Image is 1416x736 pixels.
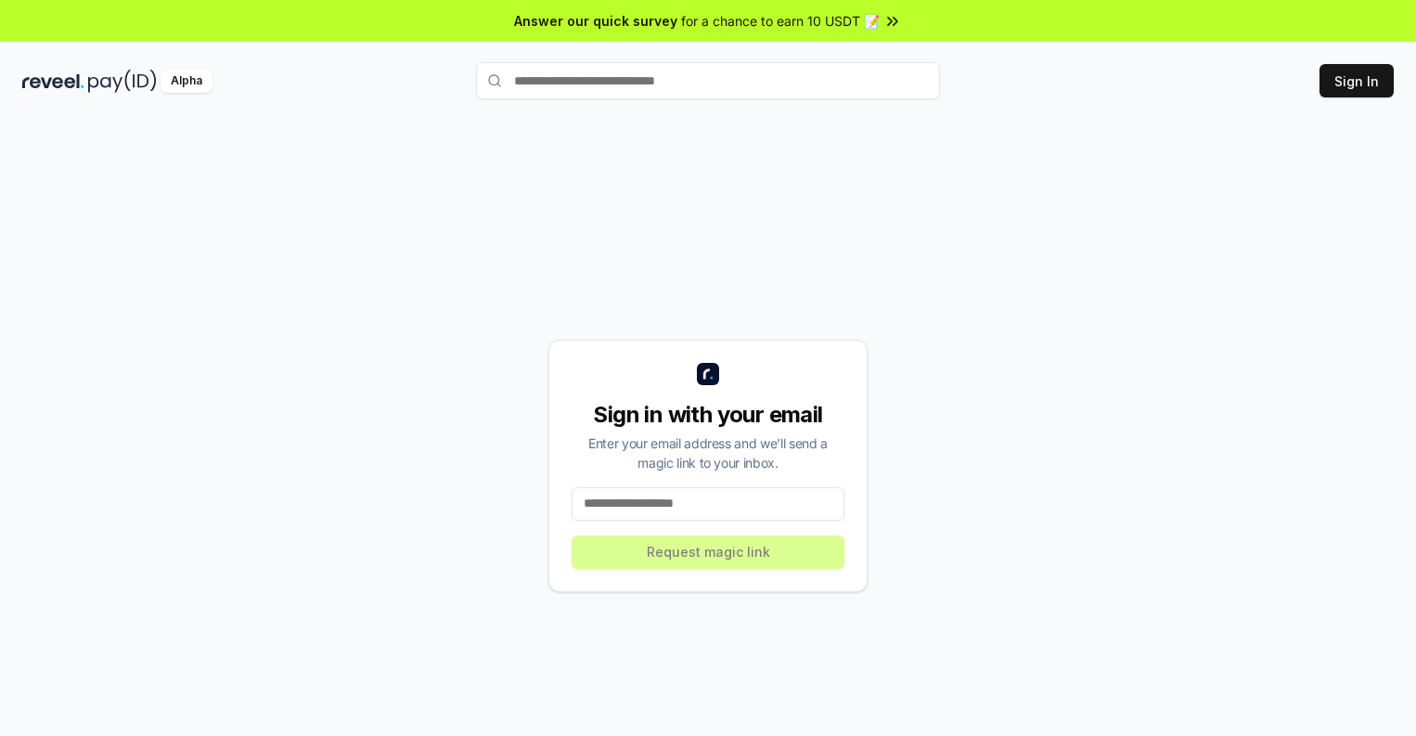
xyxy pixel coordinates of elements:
[22,70,84,93] img: reveel_dark
[161,70,212,93] div: Alpha
[88,70,157,93] img: pay_id
[572,400,844,430] div: Sign in with your email
[697,363,719,385] img: logo_small
[681,11,880,31] span: for a chance to earn 10 USDT 📝
[1319,64,1394,97] button: Sign In
[572,433,844,472] div: Enter your email address and we’ll send a magic link to your inbox.
[514,11,677,31] span: Answer our quick survey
